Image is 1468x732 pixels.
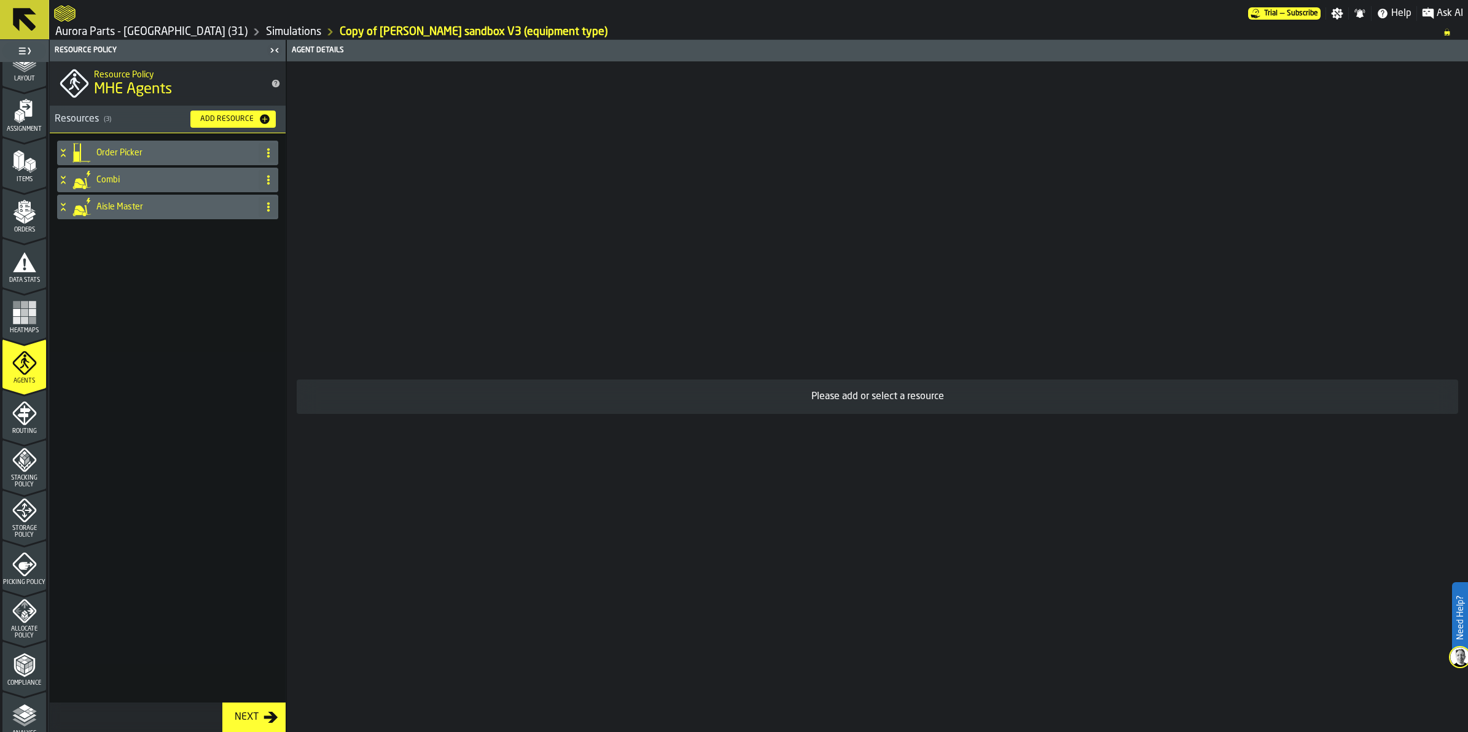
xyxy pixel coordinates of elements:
[2,626,46,639] span: Allocate Policy
[340,25,607,39] a: link-to-/wh/i/aa2e4adb-2cd5-4688-aa4a-ec82bcf75d46/simulations/42b064fb-470c-48d6-9665-5b3ec9214add
[2,227,46,233] span: Orders
[306,389,1448,404] div: Please add or select a resource
[2,475,46,488] span: Stacking Policy
[50,106,286,133] h3: title-section-[object Object]
[222,703,286,732] button: button-Next
[2,579,46,586] span: Picking Policy
[57,195,254,219] div: Aisle Master
[2,37,46,86] li: menu Layout
[54,2,76,25] a: logo-header
[287,40,1468,61] header: Agent details
[2,188,46,237] li: menu Orders
[96,202,254,212] h4: Aisle Master
[94,80,172,99] span: MHE Agents
[195,115,259,123] div: Add Resource
[94,68,261,80] h2: Sub Title
[289,46,1466,55] div: Agent details
[2,389,46,438] li: menu Routing
[2,277,46,284] span: Data Stats
[2,540,46,590] li: menu Picking Policy
[1264,9,1278,18] span: Trial
[2,680,46,687] span: Compliance
[2,126,46,133] span: Assignment
[2,289,46,338] li: menu Heatmaps
[57,141,254,165] div: Order Picker
[2,440,46,489] li: menu Stacking Policy
[1437,6,1463,21] span: Ask AI
[2,76,46,82] span: Layout
[2,378,46,384] span: Agents
[2,339,46,388] li: menu Agents
[96,148,254,158] h4: Order Picker
[266,43,283,58] label: button-toggle-Close me
[190,111,276,128] button: button-Add Resource
[96,175,254,185] h4: Combi
[2,176,46,183] span: Items
[1280,9,1284,18] span: —
[2,87,46,136] li: menu Assignment
[230,710,264,725] div: Next
[1287,9,1318,18] span: Subscribe
[2,490,46,539] li: menu Storage Policy
[54,25,1463,39] nav: Breadcrumb
[2,525,46,539] span: Storage Policy
[266,25,321,39] a: link-to-/wh/i/aa2e4adb-2cd5-4688-aa4a-ec82bcf75d46
[1417,6,1468,21] label: button-toggle-Ask AI
[50,40,286,61] header: Resource Policy
[2,138,46,187] li: menu Items
[55,25,248,39] a: link-to-/wh/i/aa2e4adb-2cd5-4688-aa4a-ec82bcf75d46
[52,46,266,55] div: Resource Policy
[2,238,46,287] li: menu Data Stats
[1248,7,1321,20] a: link-to-/wh/i/aa2e4adb-2cd5-4688-aa4a-ec82bcf75d46/pricing/
[55,112,181,127] div: Resources
[2,327,46,334] span: Heatmaps
[2,641,46,690] li: menu Compliance
[2,428,46,435] span: Routing
[57,168,254,192] div: Combi
[2,42,46,60] label: button-toggle-Toggle Full Menu
[2,591,46,640] li: menu Allocate Policy
[1349,7,1371,20] label: button-toggle-Notifications
[1372,6,1416,21] label: button-toggle-Help
[1453,583,1467,652] label: Need Help?
[104,115,111,123] span: ( 3 )
[1248,7,1321,20] div: Menu Subscription
[1391,6,1411,21] span: Help
[50,61,286,106] div: title-MHE Agents
[1326,7,1348,20] label: button-toggle-Settings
